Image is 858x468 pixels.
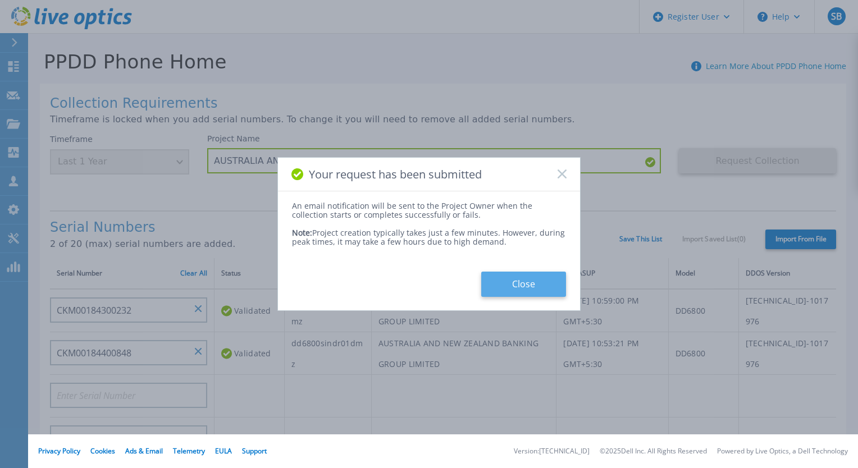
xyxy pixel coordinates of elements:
li: Version: [TECHNICAL_ID] [514,448,590,455]
a: EULA [215,446,232,456]
a: Telemetry [173,446,205,456]
span: Note: [292,227,312,238]
span: Your request has been submitted [309,168,482,181]
li: © 2025 Dell Inc. All Rights Reserved [600,448,707,455]
a: Cookies [90,446,115,456]
div: An email notification will be sent to the Project Owner when the collection starts or completes s... [292,201,566,219]
button: Close [481,272,566,297]
a: Privacy Policy [38,446,80,456]
li: Powered by Live Optics, a Dell Technology [717,448,848,455]
a: Ads & Email [125,446,163,456]
a: Support [242,446,267,456]
div: Project creation typically takes just a few minutes. However, during peak times, it may take a fe... [292,219,566,246]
